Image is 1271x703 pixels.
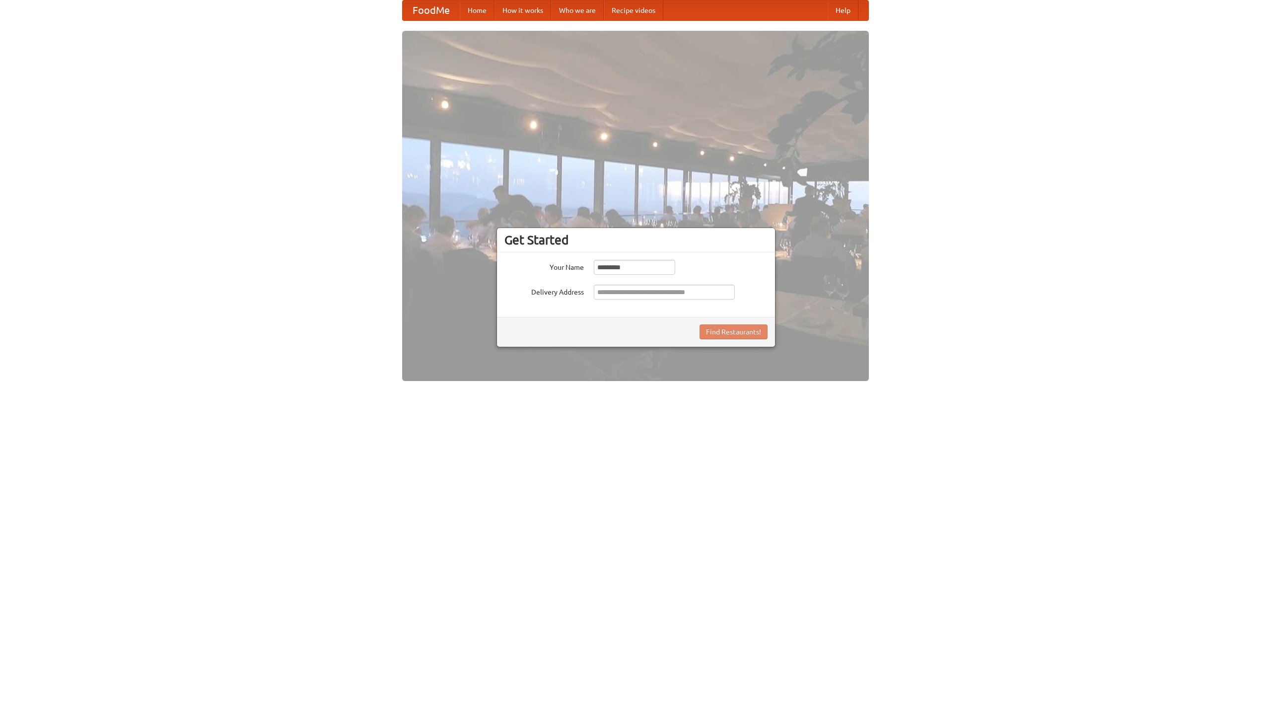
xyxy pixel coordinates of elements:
a: Who we are [551,0,604,20]
button: Find Restaurants! [700,324,768,339]
label: Your Name [504,260,584,272]
label: Delivery Address [504,285,584,297]
a: FoodMe [403,0,460,20]
a: Home [460,0,494,20]
h3: Get Started [504,233,768,247]
a: How it works [494,0,551,20]
a: Recipe videos [604,0,663,20]
a: Help [828,0,858,20]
